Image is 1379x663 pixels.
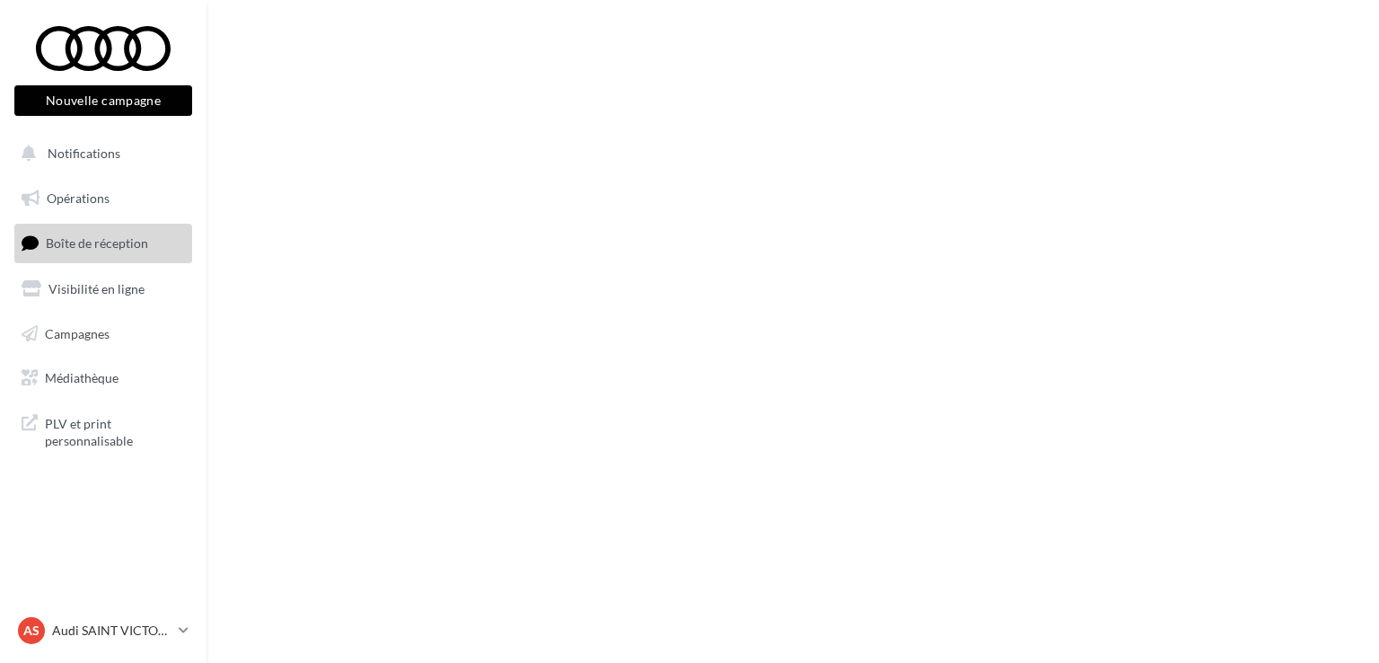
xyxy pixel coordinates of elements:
[11,270,196,308] a: Visibilité en ligne
[48,281,145,296] span: Visibilité en ligne
[11,135,189,172] button: Notifications
[47,190,110,206] span: Opérations
[14,614,192,648] a: AS Audi SAINT VICTORET
[45,370,119,385] span: Médiathèque
[11,180,196,217] a: Opérations
[52,622,171,640] p: Audi SAINT VICTORET
[11,224,196,262] a: Boîte de réception
[11,359,196,397] a: Médiathèque
[14,85,192,116] button: Nouvelle campagne
[11,404,196,457] a: PLV et print personnalisable
[45,325,110,340] span: Campagnes
[46,235,148,251] span: Boîte de réception
[48,146,120,161] span: Notifications
[11,315,196,353] a: Campagnes
[23,622,40,640] span: AS
[45,411,185,450] span: PLV et print personnalisable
